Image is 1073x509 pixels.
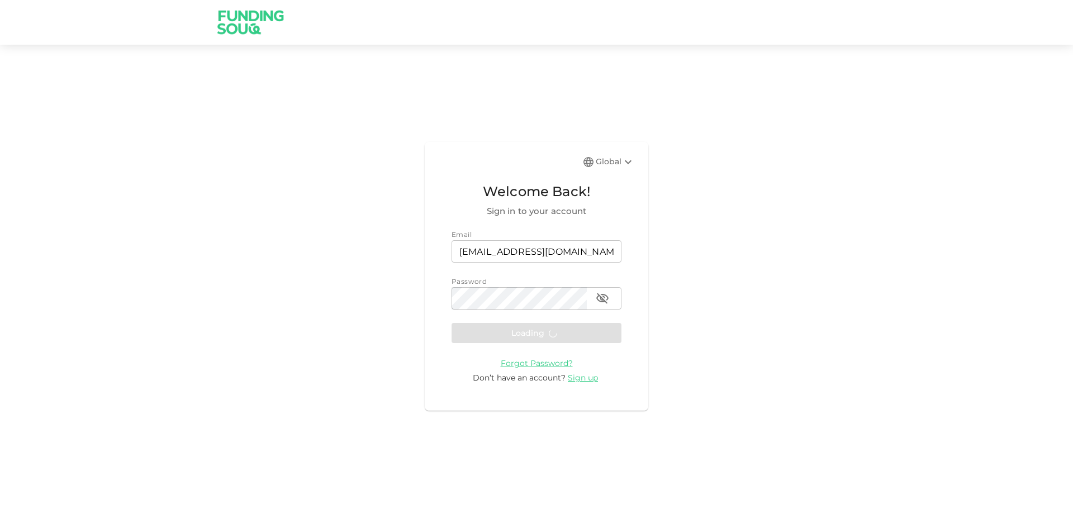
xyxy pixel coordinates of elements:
[568,373,598,383] span: Sign up
[452,204,621,218] span: Sign in to your account
[596,155,635,169] div: Global
[473,373,566,383] span: Don’t have an account?
[452,240,621,263] input: email
[452,181,621,202] span: Welcome Back!
[452,230,472,239] span: Email
[501,358,573,368] a: Forgot Password?
[452,277,487,286] span: Password
[452,287,587,310] input: password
